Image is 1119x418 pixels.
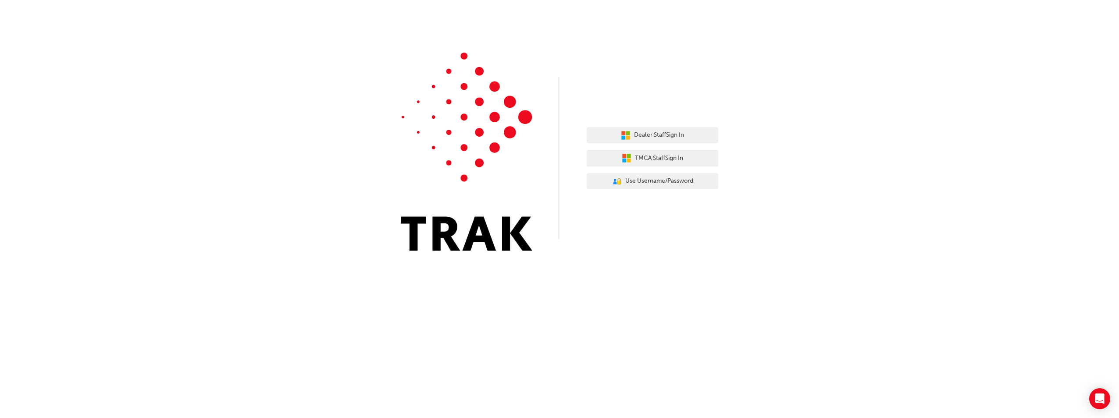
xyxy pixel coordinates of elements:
[587,173,718,190] button: Use Username/Password
[634,130,684,140] span: Dealer Staff Sign In
[401,53,532,251] img: Trak
[587,127,718,144] button: Dealer StaffSign In
[625,176,693,186] span: Use Username/Password
[1089,388,1110,409] div: Open Intercom Messenger
[635,153,683,163] span: TMCA Staff Sign In
[587,150,718,166] button: TMCA StaffSign In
